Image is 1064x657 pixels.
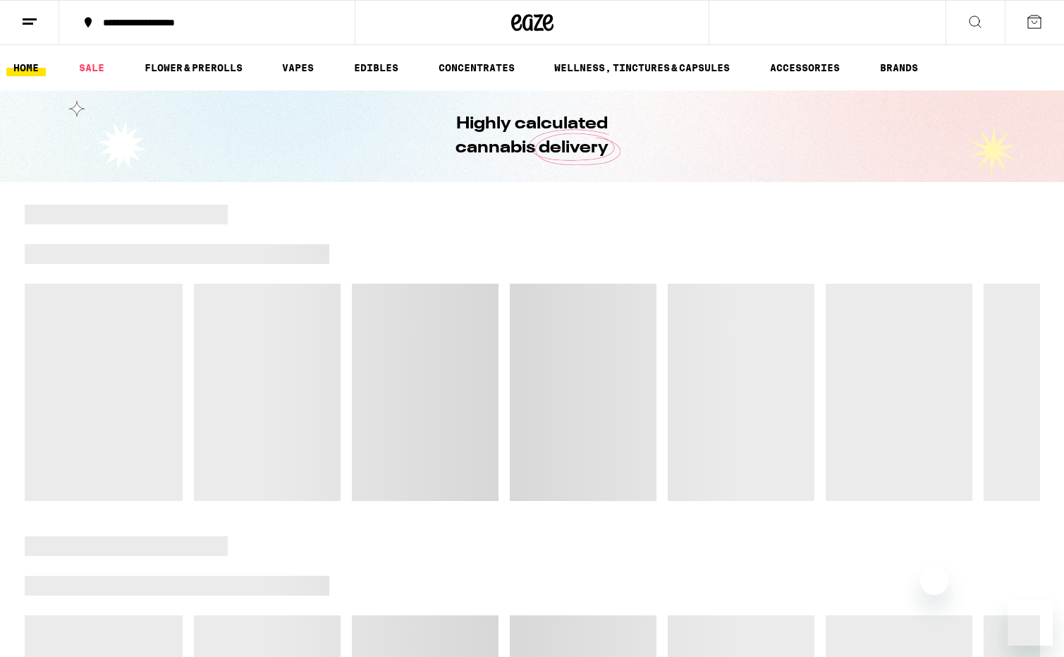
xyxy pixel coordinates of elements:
a: SALE [72,59,111,76]
iframe: Close message [920,567,948,595]
a: FLOWER & PREROLLS [137,59,250,76]
a: HOME [6,59,46,76]
a: WELLNESS, TINCTURES & CAPSULES [547,59,737,76]
a: EDIBLES [347,59,405,76]
iframe: Button to launch messaging window [1008,601,1053,646]
a: CONCENTRATES [432,59,522,76]
a: VAPES [275,59,321,76]
a: ACCESSORIES [763,59,847,76]
a: BRANDS [873,59,925,76]
h1: Highly calculated cannabis delivery [416,112,649,160]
